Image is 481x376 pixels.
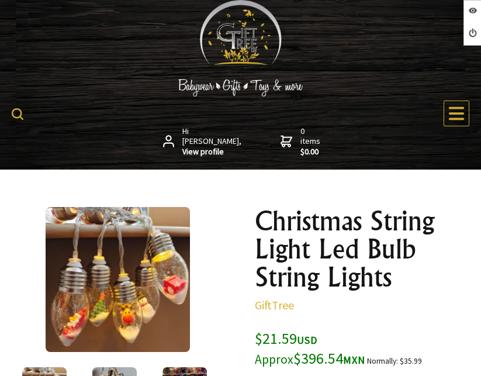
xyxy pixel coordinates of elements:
[255,207,472,291] h1: Christmas String Light Led Bulb String Lights
[12,108,23,120] img: product search
[46,207,190,352] img: Christmas String Light Led Bulb String Lights
[297,333,317,347] span: USD
[367,356,422,366] small: Normally: $35.99
[255,329,365,368] span: $21.59 $396.54
[300,147,323,157] strong: $0.00
[343,353,365,367] span: MXN
[255,351,293,367] small: Approx
[163,126,243,157] a: Hi [PERSON_NAME],View profile
[182,147,243,157] strong: View profile
[300,126,323,157] span: 0 items
[255,298,294,312] a: GiftTree
[281,126,323,157] a: 0 items$0.00
[153,79,328,96] img: Babywear - Gifts - Toys & more
[182,126,243,157] span: Hi [PERSON_NAME],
